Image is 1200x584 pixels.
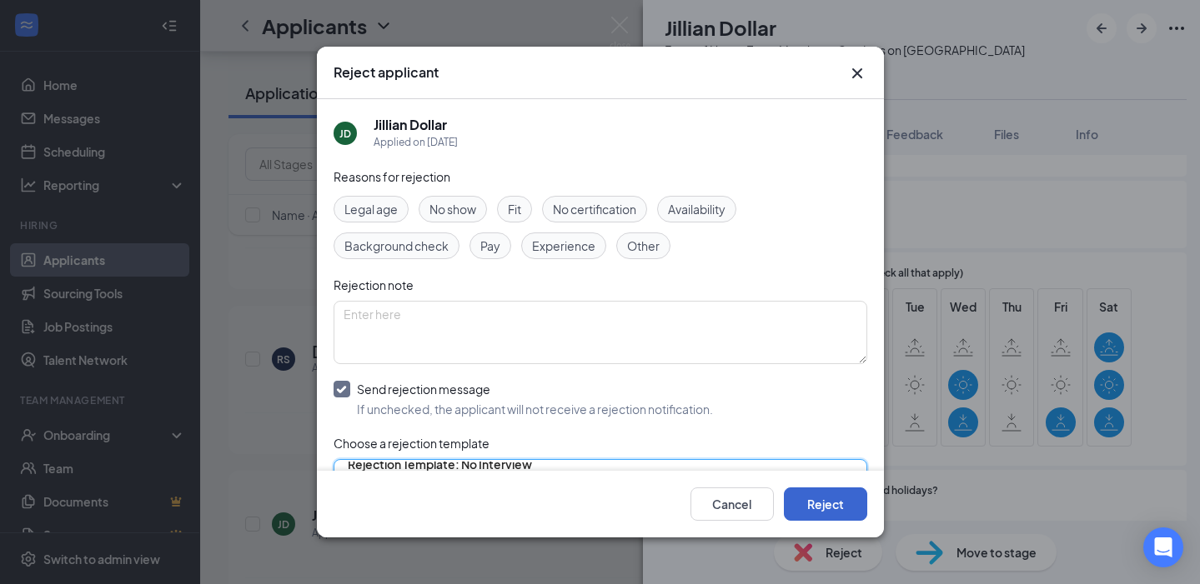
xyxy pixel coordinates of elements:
[334,436,490,451] span: Choose a rejection template
[374,134,458,151] div: Applied on [DATE]
[553,200,636,218] span: No certification
[339,127,351,141] div: JD
[334,63,439,82] h3: Reject applicant
[344,237,449,255] span: Background check
[690,487,774,521] button: Cancel
[344,200,398,218] span: Legal age
[508,200,521,218] span: Fit
[532,237,595,255] span: Experience
[374,116,447,134] h5: Jillian Dollar
[348,452,532,477] span: Rejection Template: No Interview
[784,487,867,521] button: Reject
[627,237,660,255] span: Other
[1143,527,1183,567] div: Open Intercom Messenger
[847,63,867,83] button: Close
[847,63,867,83] svg: Cross
[480,237,500,255] span: Pay
[334,277,414,292] span: Rejection note
[429,200,476,218] span: No show
[668,200,726,218] span: Availability
[334,169,450,184] span: Reasons for rejection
